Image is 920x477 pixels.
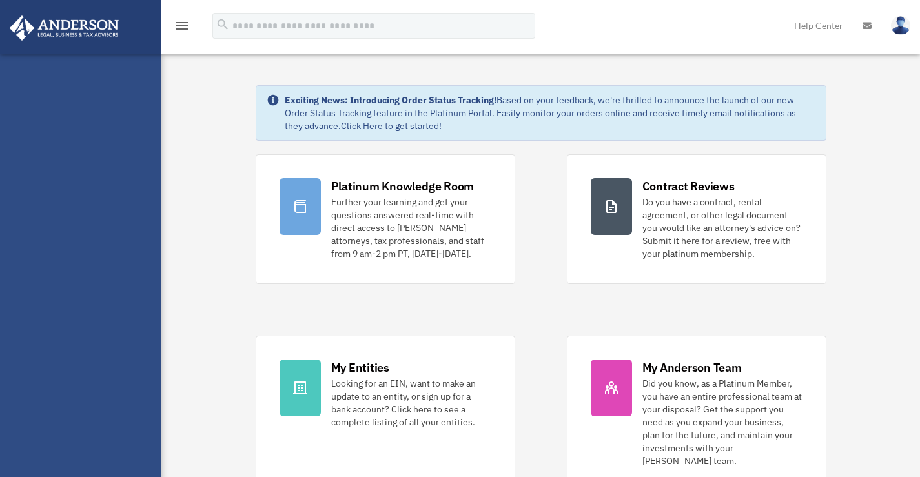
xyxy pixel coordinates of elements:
[331,360,389,376] div: My Entities
[891,16,910,35] img: User Pic
[642,196,802,260] div: Do you have a contract, rental agreement, or other legal document you would like an attorney's ad...
[642,377,802,467] div: Did you know, as a Platinum Member, you have an entire professional team at your disposal? Get th...
[174,18,190,34] i: menu
[216,17,230,32] i: search
[331,377,491,429] div: Looking for an EIN, want to make an update to an entity, or sign up for a bank account? Click her...
[285,94,815,132] div: Based on your feedback, we're thrilled to announce the launch of our new Order Status Tracking fe...
[331,196,491,260] div: Further your learning and get your questions answered real-time with direct access to [PERSON_NAM...
[341,120,442,132] a: Click Here to get started!
[567,154,826,284] a: Contract Reviews Do you have a contract, rental agreement, or other legal document you would like...
[642,360,742,376] div: My Anderson Team
[331,178,475,194] div: Platinum Knowledge Room
[174,23,190,34] a: menu
[256,154,515,284] a: Platinum Knowledge Room Further your learning and get your questions answered real-time with dire...
[285,94,496,106] strong: Exciting News: Introducing Order Status Tracking!
[642,178,735,194] div: Contract Reviews
[6,15,123,41] img: Anderson Advisors Platinum Portal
